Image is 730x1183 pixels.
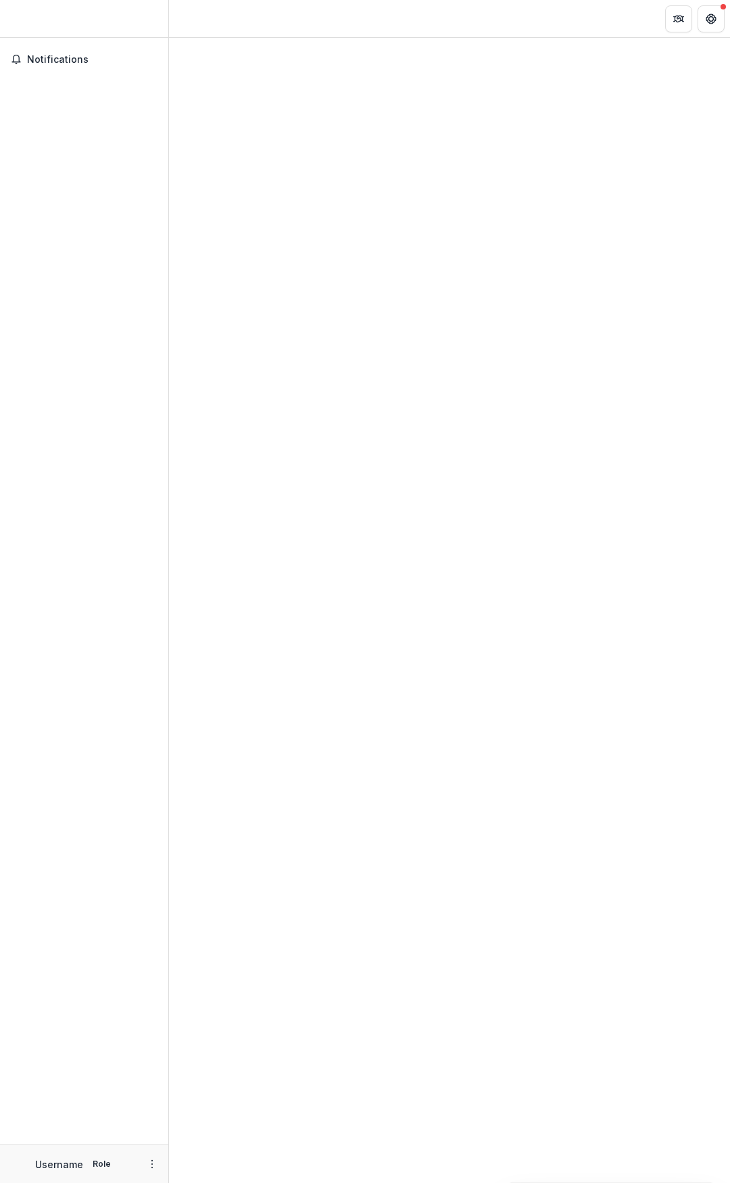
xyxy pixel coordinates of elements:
button: More [144,1156,160,1172]
button: Notifications [5,49,163,70]
span: Notifications [27,54,157,66]
button: Partners [665,5,692,32]
p: Username [35,1157,83,1172]
p: Role [89,1158,115,1170]
button: Get Help [698,5,725,32]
